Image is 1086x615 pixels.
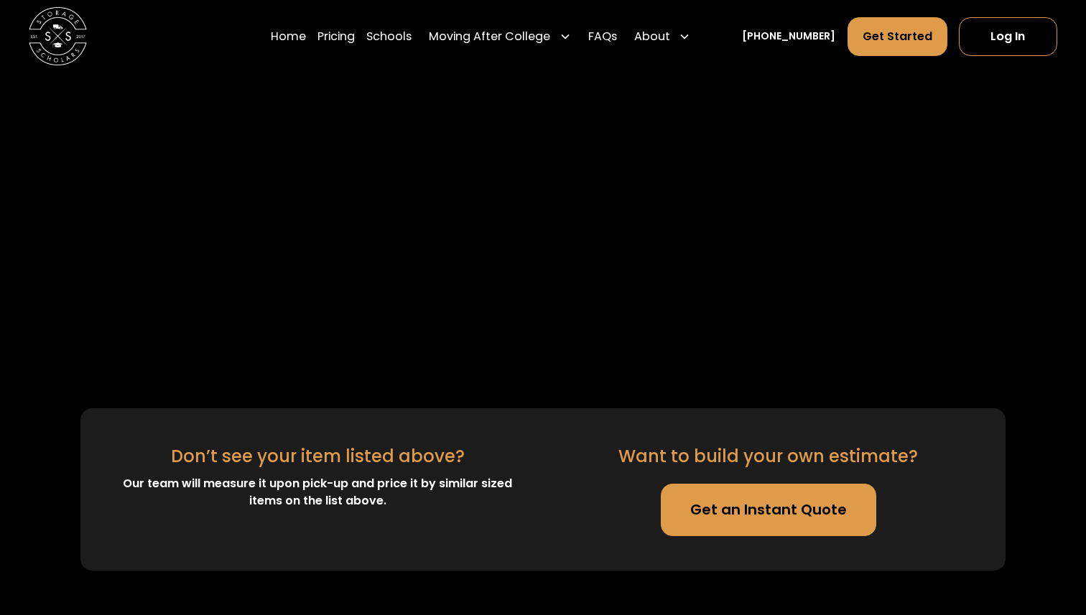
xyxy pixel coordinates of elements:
a: FAQs [588,16,617,56]
div: Don’t see your item listed above? [171,443,465,469]
a: Log In [959,17,1057,55]
div: Want to build your own estimate? [618,443,918,469]
a: [PHONE_NUMBER] [742,29,835,44]
a: Get an Instant Quote [661,484,877,535]
div: About [634,27,670,44]
a: Home [271,16,306,56]
a: Schools [366,16,412,56]
img: Storage Scholars main logo [29,7,87,65]
a: Get Started [848,17,947,55]
a: Pricing [317,16,355,56]
div: Moving After College [429,27,550,44]
div: Our team will measure it upon pick-up and price it by similar sized items on the list above. [115,475,520,510]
